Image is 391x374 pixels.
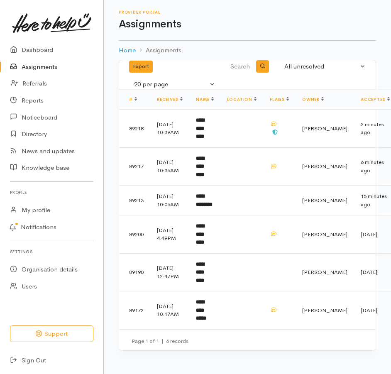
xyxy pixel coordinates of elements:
[361,159,384,174] time: 6 minutes ago
[132,337,188,345] small: Page 1 of 1 6 records
[161,337,164,345] span: |
[136,46,181,55] li: Assignments
[10,246,93,257] h6: Settings
[150,291,189,329] td: [DATE] 10:17AM
[270,97,289,102] a: Flags
[302,97,324,102] a: Owner
[284,62,358,71] div: All unresolved
[10,187,93,198] h6: Profile
[302,125,347,132] span: [PERSON_NAME]
[361,97,390,102] a: Accepted
[119,253,150,291] td: 89190
[196,97,213,102] a: Name
[150,186,189,215] td: [DATE] 10:06AM
[302,269,347,276] span: [PERSON_NAME]
[302,197,347,204] span: [PERSON_NAME]
[119,110,150,148] td: 89218
[119,46,136,55] a: Home
[361,193,387,208] time: 15 minutes ago
[157,97,183,102] a: Received
[361,231,377,238] time: [DATE]
[150,147,189,186] td: [DATE] 10:36AM
[119,147,150,186] td: 89217
[302,231,347,238] span: [PERSON_NAME]
[302,307,347,314] span: [PERSON_NAME]
[150,253,189,291] td: [DATE] 12:47PM
[119,291,150,329] td: 89172
[119,41,376,60] nav: breadcrumb
[361,269,377,276] time: [DATE]
[204,56,252,76] input: Search
[279,59,371,75] button: All unresolved
[150,215,189,254] td: [DATE] 4:49PM
[361,121,384,136] time: 2 minutes ago
[119,10,376,15] h6: Provider Portal
[119,186,150,215] td: 89213
[119,18,376,30] h1: Assignments
[302,163,347,170] span: [PERSON_NAME]
[129,97,137,102] a: #
[10,325,93,342] button: Support
[119,215,150,254] td: 89200
[227,97,257,102] a: Location
[129,76,220,93] button: 20 per page
[150,110,189,148] td: [DATE] 10:39AM
[361,307,377,314] time: [DATE]
[129,61,153,73] button: Export
[134,80,208,89] div: 20 per page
